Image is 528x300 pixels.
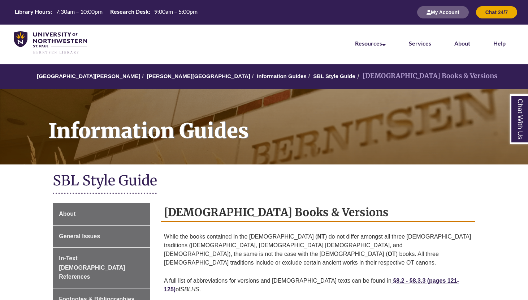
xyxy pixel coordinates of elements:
[493,40,506,47] a: Help
[417,6,469,18] button: My Account
[107,8,151,16] th: Research Desk:
[164,230,472,270] p: While the books contained in the [DEMOGRAPHIC_DATA] ( ) do not differ amongst all three [DEMOGRAP...
[317,233,325,240] strong: NT
[154,8,198,15] span: 9:00am – 5:00pm
[12,8,53,16] th: Library Hours:
[180,286,199,292] em: SBLHS
[147,73,250,79] a: [PERSON_NAME][GEOGRAPHIC_DATA]
[40,89,528,155] h1: Information Guides
[417,9,469,15] a: My Account
[161,203,475,222] h2: [DEMOGRAPHIC_DATA] Books & Versions
[476,6,517,18] button: Chat 24/7
[12,8,200,17] a: Hours Today
[56,8,103,15] span: 7:30am – 10:00pm
[355,71,497,81] li: [DEMOGRAPHIC_DATA] Books & Versions
[454,40,470,47] a: About
[388,251,396,257] strong: OT
[14,31,87,54] img: UNWSP Library Logo
[53,226,150,247] a: General Issues
[313,73,355,79] a: SBL Style Guide
[59,255,125,280] span: In-Text [DEMOGRAPHIC_DATA] References
[355,40,386,47] a: Resources
[53,203,150,225] a: About
[59,233,100,239] span: General Issues
[409,40,431,47] a: Services
[59,211,75,217] span: About
[164,274,472,297] p: A full list of abbreviations for versions and [DEMOGRAPHIC_DATA] texts can be found in of .
[53,248,150,288] a: In-Text [DEMOGRAPHIC_DATA] References
[257,73,307,79] a: Information Guides
[53,172,475,191] h1: SBL Style Guide
[476,9,517,15] a: Chat 24/7
[37,73,140,79] a: [GEOGRAPHIC_DATA][PERSON_NAME]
